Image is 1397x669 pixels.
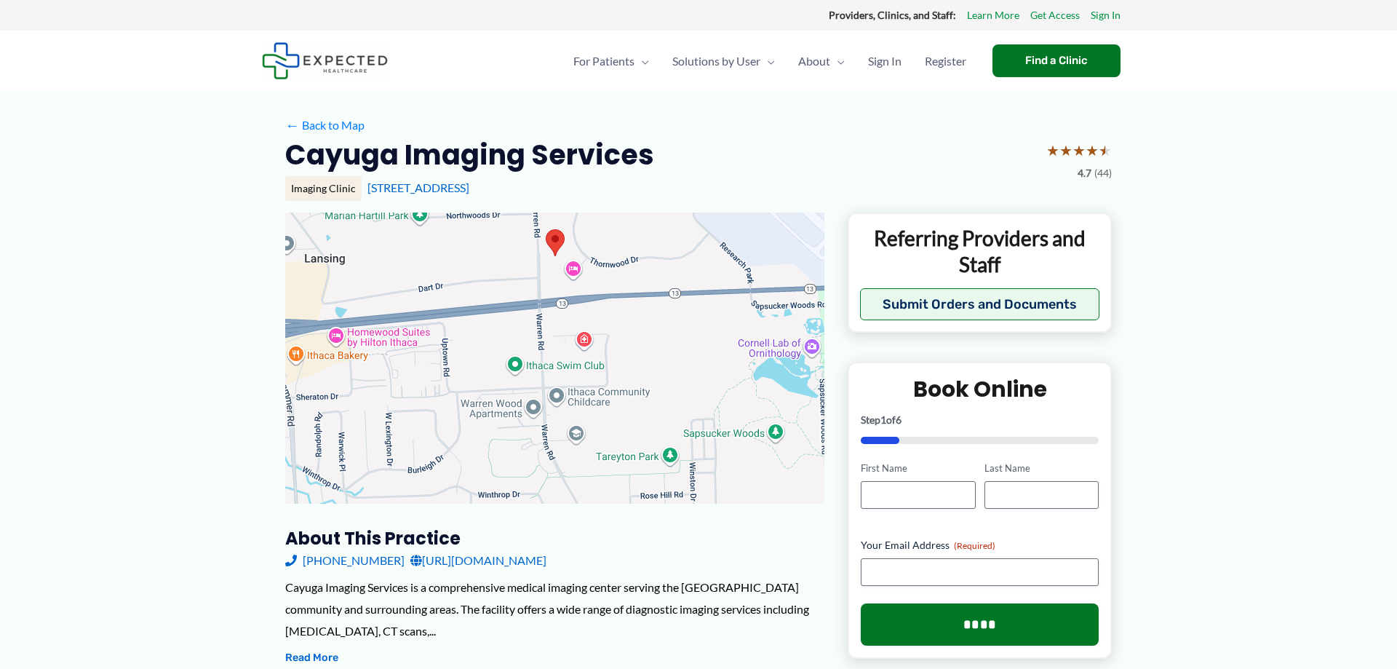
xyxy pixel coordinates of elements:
[285,649,338,667] button: Read More
[925,36,966,87] span: Register
[760,36,775,87] span: Menu Toggle
[1059,137,1072,164] span: ★
[967,6,1019,25] a: Learn More
[285,527,824,550] h3: About this practice
[661,36,787,87] a: Solutions by UserMenu Toggle
[1072,137,1086,164] span: ★
[861,462,975,475] label: First Name
[285,118,299,132] span: ←
[1094,164,1112,183] span: (44)
[672,36,760,87] span: Solutions by User
[1099,137,1112,164] span: ★
[410,550,546,571] a: [URL][DOMAIN_NAME]
[860,288,1099,320] button: Submit Orders and Documents
[1078,164,1091,183] span: 4.7
[868,36,902,87] span: Sign In
[1046,137,1059,164] span: ★
[1030,6,1080,25] a: Get Access
[787,36,856,87] a: AboutMenu Toggle
[860,225,1099,278] p: Referring Providers and Staff
[861,375,1099,403] h2: Book Online
[830,36,845,87] span: Menu Toggle
[1086,137,1099,164] span: ★
[262,42,388,79] img: Expected Healthcare Logo - side, dark font, small
[1091,6,1121,25] a: Sign In
[285,176,362,201] div: Imaging Clinic
[285,114,365,136] a: ←Back to Map
[829,9,956,21] strong: Providers, Clinics, and Staff:
[861,538,1099,553] label: Your Email Address
[896,413,902,426] span: 6
[285,550,405,571] a: [PHONE_NUMBER]
[562,36,978,87] nav: Primary Site Navigation
[856,36,913,87] a: Sign In
[954,540,995,551] span: (Required)
[573,36,634,87] span: For Patients
[562,36,661,87] a: For PatientsMenu Toggle
[984,462,1099,475] label: Last Name
[367,181,469,194] a: [STREET_ADDRESS]
[880,413,886,426] span: 1
[634,36,649,87] span: Menu Toggle
[285,137,654,173] h2: Cayuga Imaging Services
[798,36,830,87] span: About
[285,577,824,641] div: Cayuga Imaging Services is a comprehensive medical imaging center serving the [GEOGRAPHIC_DATA] c...
[861,415,1099,425] p: Step of
[913,36,978,87] a: Register
[992,44,1121,77] a: Find a Clinic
